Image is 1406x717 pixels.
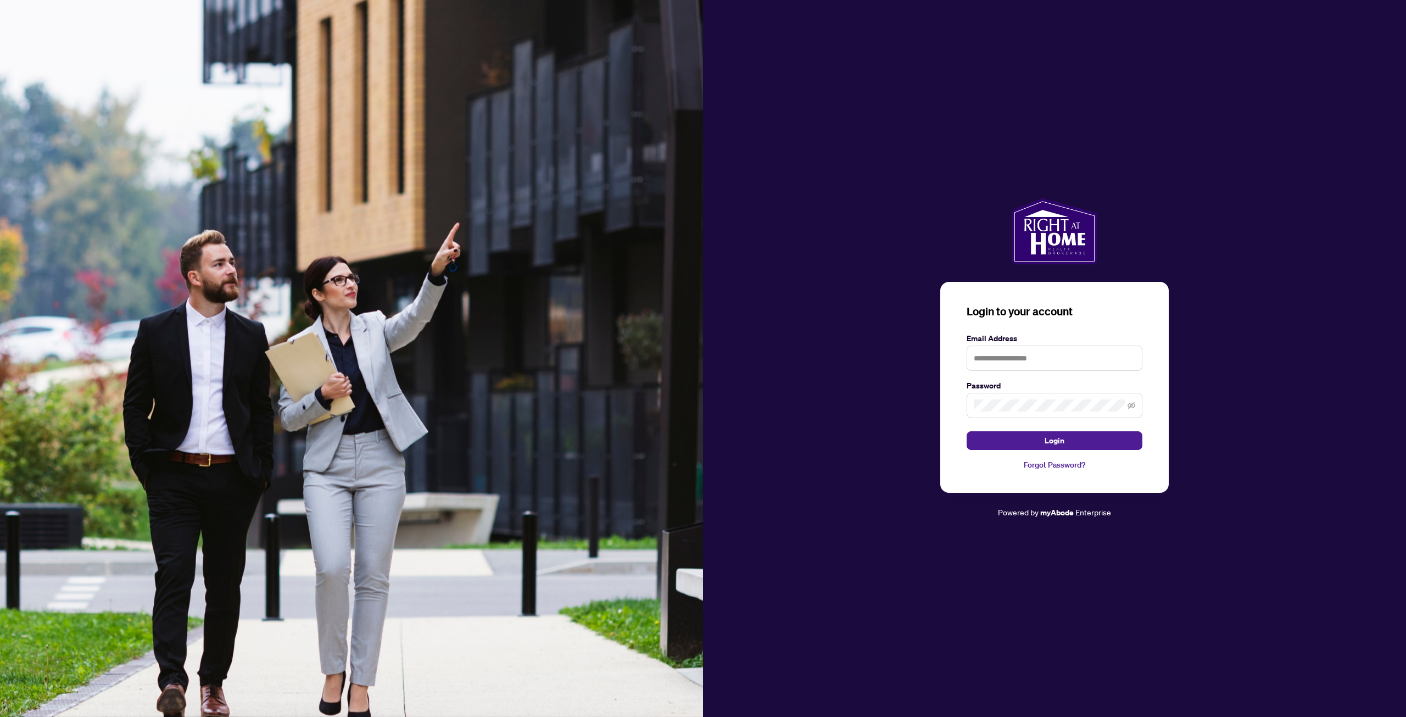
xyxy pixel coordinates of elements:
[1128,402,1135,409] span: eye-invisible
[967,459,1142,471] a: Forgot Password?
[967,380,1142,392] label: Password
[967,304,1142,319] h3: Login to your account
[967,332,1142,344] label: Email Address
[1040,507,1074,519] a: myAbode
[1012,198,1097,264] img: ma-logo
[1075,507,1111,517] span: Enterprise
[1045,432,1064,449] span: Login
[998,507,1039,517] span: Powered by
[967,431,1142,450] button: Login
